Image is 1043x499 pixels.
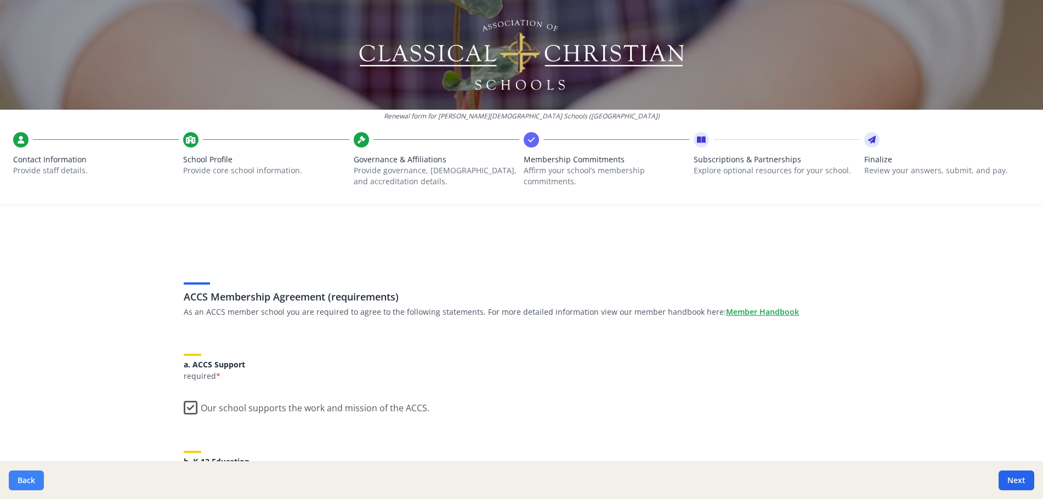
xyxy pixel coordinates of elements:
span: School Profile [183,154,349,165]
h5: a. ACCS Support [184,360,859,368]
label: Our school supports the work and mission of the ACCS. [184,394,429,417]
p: Provide governance, [DEMOGRAPHIC_DATA], and accreditation details. [354,165,519,187]
h3: ACCS Membership Agreement (requirements) [184,289,859,304]
p: Provide core school information. [183,165,349,176]
button: Next [999,470,1034,490]
span: Finalize [864,154,1030,165]
span: Governance & Affiliations [354,154,519,165]
img: Logo [358,16,686,93]
p: Explore optional resources for your school. [694,165,859,176]
p: As an ACCS member school you are required to agree to the following statements. For more detailed... [184,307,859,317]
a: Member Handbook [726,307,799,317]
span: Membership Commitments [524,154,689,165]
h5: b. K-12 Education [184,457,859,466]
span: Contact Information [13,154,179,165]
span: Subscriptions & Partnerships [694,154,859,165]
p: Provide staff details. [13,165,179,176]
button: Back [9,470,44,490]
p: Review your answers, submit, and pay. [864,165,1030,176]
p: Affirm your school’s membership commitments. [524,165,689,187]
p: required [184,371,859,382]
